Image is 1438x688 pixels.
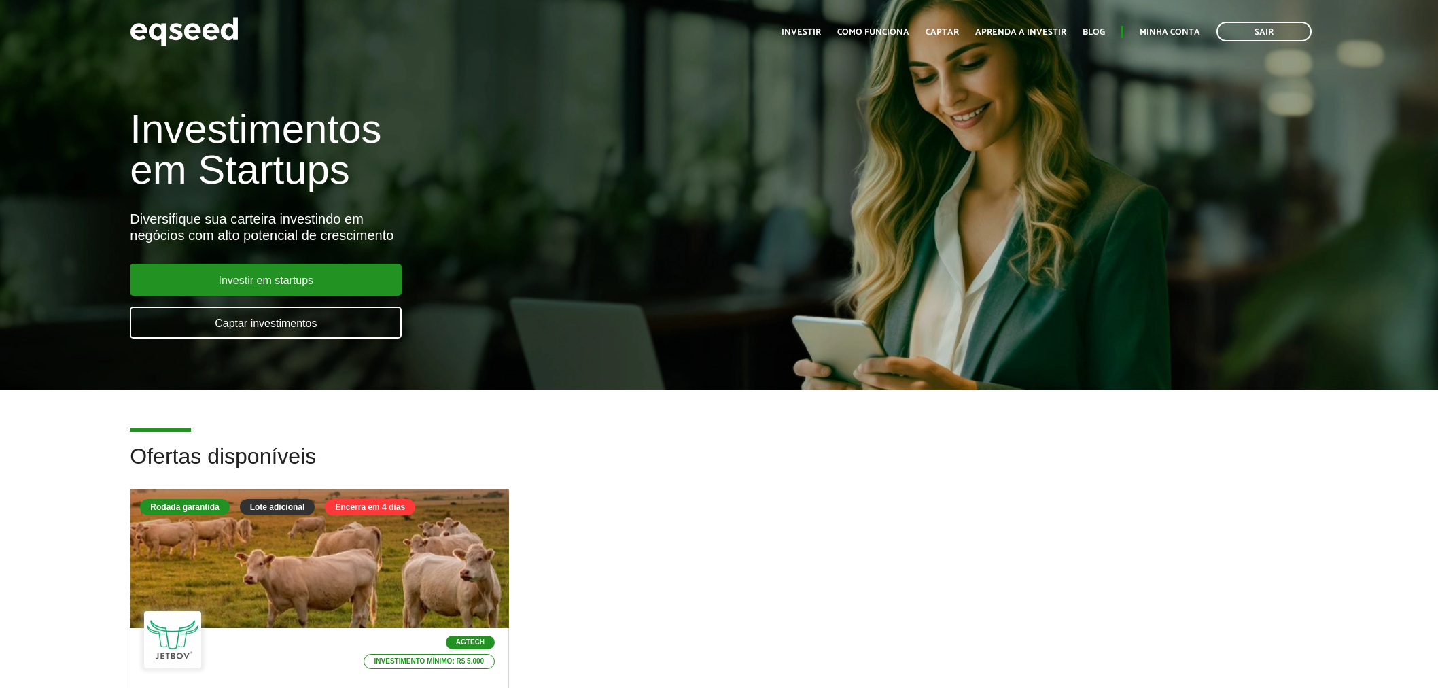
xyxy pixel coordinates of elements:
[1083,28,1105,37] a: Blog
[446,636,495,649] p: Agtech
[1216,22,1312,41] a: Sair
[1140,28,1200,37] a: Minha conta
[837,28,909,37] a: Como funciona
[975,28,1066,37] a: Aprenda a investir
[130,445,1308,489] h2: Ofertas disponíveis
[140,499,229,515] div: Rodada garantida
[130,109,828,190] h1: Investimentos em Startups
[130,264,402,296] a: Investir em startups
[130,211,828,243] div: Diversifique sua carteira investindo em negócios com alto potencial de crescimento
[240,499,315,515] div: Lote adicional
[364,654,495,669] p: Investimento mínimo: R$ 5.000
[782,28,821,37] a: Investir
[926,28,959,37] a: Captar
[130,14,239,50] img: EqSeed
[325,499,415,515] div: Encerra em 4 dias
[130,307,402,339] a: Captar investimentos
